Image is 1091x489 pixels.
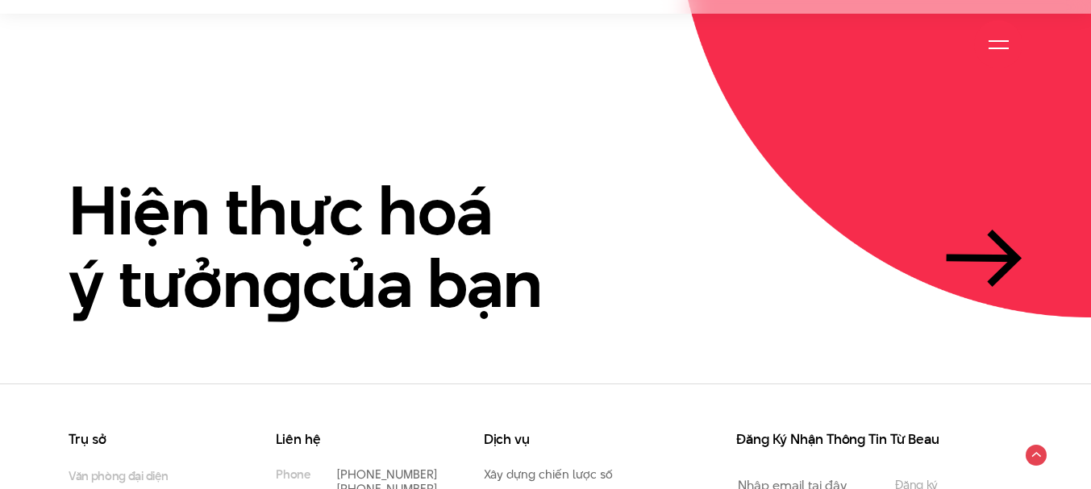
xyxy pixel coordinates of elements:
[276,467,310,482] small: Phone
[484,433,643,446] h3: Dịch vụ
[276,433,435,446] h3: Liên hệ
[69,433,227,446] h3: Trụ sở
[69,467,227,484] small: Văn phòng đại diện
[69,175,543,319] h2: Hiện thực hoá ý tưởn của bạn
[484,466,613,483] a: Xây dựng chiến lược số
[736,433,954,446] h3: Đăng Ký Nhận Thông Tin Từ Beau
[336,466,438,483] a: [PHONE_NUMBER]
[69,175,1022,319] a: Hiện thực hoáý tưởngcủa bạn
[262,236,302,330] en: g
